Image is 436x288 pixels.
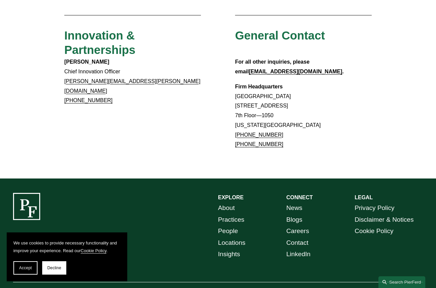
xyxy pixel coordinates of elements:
a: [PHONE_NUMBER] [64,97,113,103]
strong: [PERSON_NAME] [64,59,109,65]
a: Practices [218,214,244,225]
a: Cookie Policy [81,248,106,253]
a: Locations [218,237,245,248]
p: Chief Innovation Officer [64,57,201,105]
strong: For all other inquiries, please email [235,59,311,74]
strong: Firm Headquarters [235,84,283,89]
a: LinkedIn [286,248,310,260]
a: Disclaimer & Notices [355,214,414,225]
a: About [218,202,235,214]
a: [EMAIL_ADDRESS][DOMAIN_NAME] [249,69,342,74]
button: Accept [13,261,38,275]
a: Insights [218,248,240,260]
strong: . [342,69,344,74]
a: News [286,202,302,214]
a: Careers [286,225,309,237]
span: Innovation & Partnerships [64,29,138,56]
p: We use cookies to provide necessary functionality and improve your experience. Read our . [13,239,121,255]
a: [PERSON_NAME][EMAIL_ADDRESS][PERSON_NAME][DOMAIN_NAME] [64,78,200,94]
a: Cookie Policy [355,225,393,237]
a: Search this site [378,276,425,288]
a: People [218,225,238,237]
a: [PHONE_NUMBER] [235,132,283,138]
a: [PHONE_NUMBER] [235,141,283,147]
strong: CONNECT [286,195,313,200]
a: Blogs [286,214,302,225]
button: Decline [42,261,66,275]
section: Cookie banner [7,232,127,281]
a: Privacy Policy [355,202,394,214]
strong: LEGAL [355,195,373,200]
span: General Contact [235,29,325,42]
span: Accept [19,266,32,270]
span: Decline [47,266,61,270]
a: Contact [286,237,308,248]
strong: EXPLORE [218,195,243,200]
p: [GEOGRAPHIC_DATA] [STREET_ADDRESS] 7th Floor—1050 [US_STATE][GEOGRAPHIC_DATA] [235,82,372,150]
